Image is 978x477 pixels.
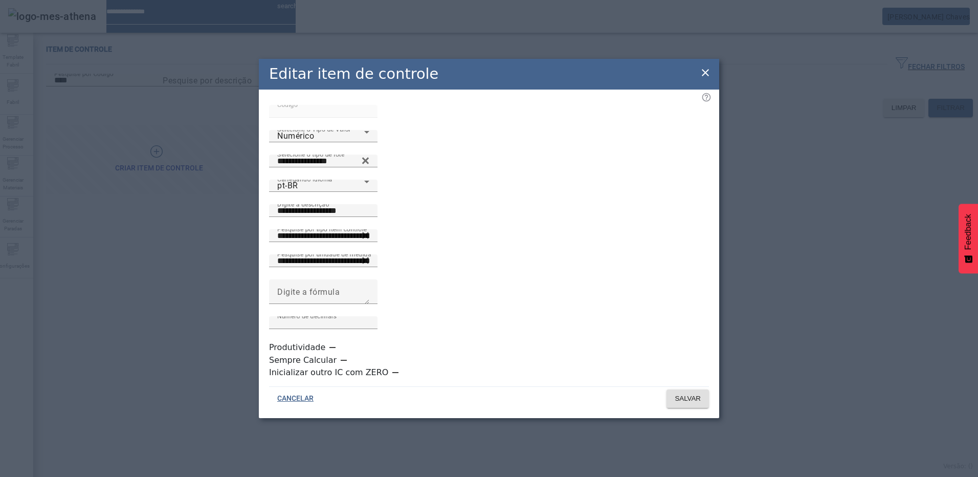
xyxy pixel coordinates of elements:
mat-label: Pesquise por unidade de medida [277,250,371,257]
mat-label: Pesquise por tipo item controle [277,225,367,232]
mat-label: Digite a descrição [277,200,329,207]
button: Feedback - Mostrar pesquisa [959,204,978,273]
mat-label: Código [277,101,298,108]
span: CANCELAR [277,394,314,404]
button: CANCELAR [269,389,322,408]
input: Number [277,155,369,167]
label: Sempre Calcular [269,354,339,366]
input: Number [277,230,369,242]
span: SALVAR [675,394,701,404]
label: Produtividade [269,341,327,354]
mat-label: Selecione o tipo de lote [277,150,344,158]
mat-label: Número de decimais [277,312,337,319]
input: Number [277,255,369,267]
h2: Editar item de controle [269,63,438,85]
span: Numérico [277,131,314,141]
mat-label: Digite a fórmula [277,287,340,296]
span: Feedback [964,214,973,250]
button: SALVAR [666,389,709,408]
label: Inicializar outro IC com ZERO [269,366,390,379]
span: pt-BR [277,181,298,190]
